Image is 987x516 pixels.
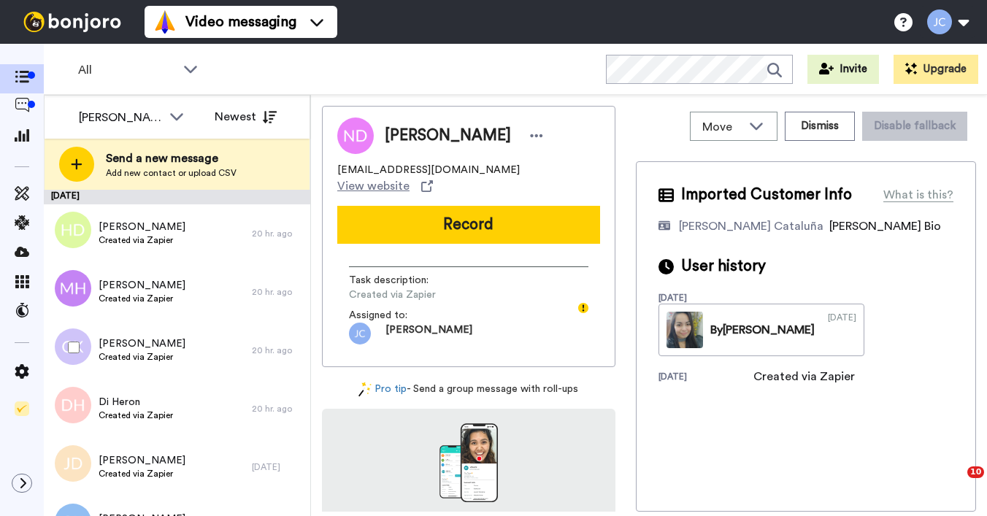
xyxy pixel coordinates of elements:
img: Image of Natalie Denning [337,118,374,154]
img: jd.png [55,445,91,482]
img: hd.png [55,212,91,248]
div: - Send a group message with roll-ups [322,382,615,397]
span: [EMAIL_ADDRESS][DOMAIN_NAME] [337,163,520,177]
img: bef71b50-c131-4565-ac11-1aa106861178-thumb.jpg [667,312,703,348]
div: 20 hr. ago [252,228,303,239]
span: Created via Zapier [99,409,173,421]
span: Created via Zapier [349,288,488,302]
div: By [PERSON_NAME] [710,321,815,339]
button: Dismiss [785,112,855,141]
span: Send a new message [106,150,237,167]
span: [PERSON_NAME] [99,220,185,234]
span: Created via Zapier [99,293,185,304]
img: dh.png [55,387,91,423]
span: Created via Zapier [99,351,185,363]
div: Tooltip anchor [577,301,590,315]
span: Imported Customer Info [681,184,852,206]
span: Di Heron [99,395,173,409]
span: [PERSON_NAME] [99,336,185,351]
div: 20 hr. ago [252,286,303,298]
iframe: Intercom live chat [937,466,972,501]
img: Checklist.svg [15,401,29,416]
span: [PERSON_NAME] [385,125,511,147]
span: [PERSON_NAME] [385,323,472,344]
a: Pro tip [358,382,407,397]
div: 20 hr. ago [252,403,303,415]
span: Created via Zapier [99,468,185,480]
button: Record [337,206,600,244]
div: [DATE] [44,190,310,204]
button: Newest [204,102,288,131]
div: [DATE] [658,371,753,385]
img: jc.png [349,323,371,344]
a: By[PERSON_NAME][DATE] [658,304,864,356]
div: [DATE] [252,461,303,473]
span: All [78,61,176,79]
img: mh.png [55,270,91,307]
span: [PERSON_NAME] [99,278,185,293]
span: 10 [967,466,984,478]
div: [DATE] [828,312,856,348]
button: Invite [807,55,879,84]
span: Task description : [349,273,451,288]
div: [DATE] [658,292,753,304]
img: vm-color.svg [153,10,177,34]
span: [PERSON_NAME] Bio [829,220,941,232]
div: 20 hr. ago [252,344,303,356]
span: User history [681,255,766,277]
div: Created via Zapier [753,368,855,385]
span: Video messaging [185,12,296,32]
img: download [439,423,498,502]
div: What is this? [883,186,953,204]
span: Created via Zapier [99,234,185,246]
span: Assigned to: [349,308,451,323]
img: magic-wand.svg [358,382,372,397]
div: [PERSON_NAME] Cataluña [679,217,823,235]
span: View website [337,177,410,195]
a: View website [337,177,433,195]
img: bj-logo-header-white.svg [18,12,127,32]
span: [PERSON_NAME] [99,453,185,468]
span: Move [702,118,742,136]
span: Add new contact or upload CSV [106,167,237,179]
button: Upgrade [894,55,978,84]
div: [PERSON_NAME] Cataluña [79,109,162,126]
button: Disable fallback [862,112,967,141]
